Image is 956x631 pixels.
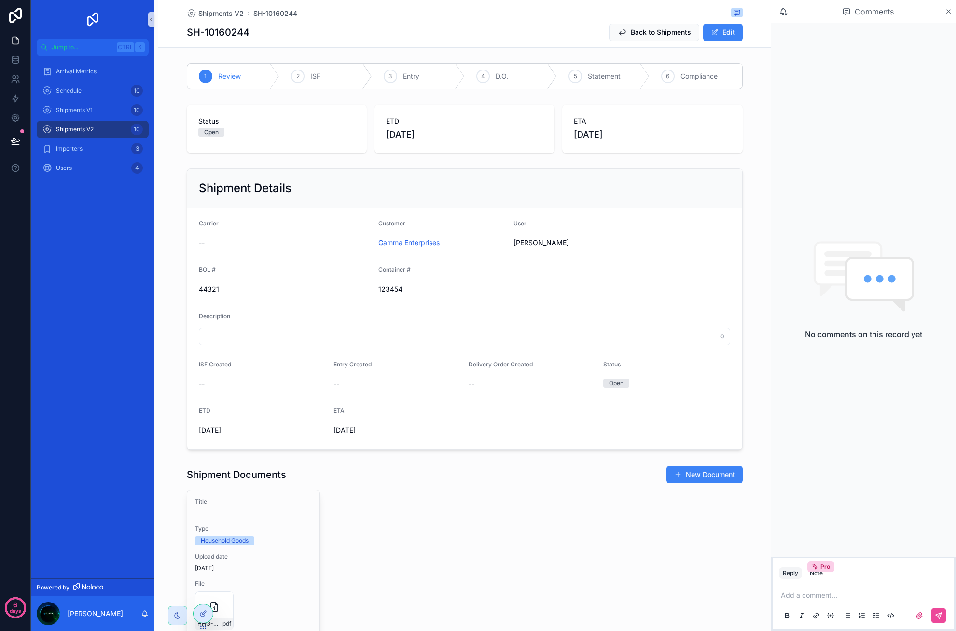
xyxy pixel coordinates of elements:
span: ISF [310,71,320,81]
span: Delivery Order Created [469,361,533,368]
span: Status [198,116,355,126]
a: Shipments V110 [37,101,149,119]
a: SH-10160244 [253,9,297,18]
span: Ctrl [117,42,134,52]
p: [PERSON_NAME] [68,609,123,618]
span: Title [195,498,312,505]
span: Shipments V2 [56,126,94,133]
span: Powered by [37,584,69,591]
button: Back to Shipments [609,24,699,41]
span: 6 [666,72,669,80]
span: Arrival Metrics [56,68,97,75]
div: Open [204,128,219,137]
div: Open [609,379,623,388]
a: Shipments V210 [37,121,149,138]
span: [DATE] [199,425,326,435]
a: Importers3 [37,140,149,157]
span: 1 [204,72,207,80]
span: [DATE] [386,128,543,141]
a: Users4 [37,159,149,177]
span: Container # [378,266,411,273]
h2: Shipment Details [199,181,291,196]
span: Type [195,525,312,533]
h2: No comments on this record yet [805,328,922,340]
span: Compliance [680,71,718,81]
span: Description [199,312,230,320]
div: Note [810,569,823,577]
p: 6 [13,600,17,610]
button: Edit [703,24,743,41]
div: 10 [131,104,143,116]
a: Schedule10 [37,82,149,99]
div: Household Goods [201,536,249,545]
span: ETA [574,116,731,126]
p: days [10,604,21,617]
button: NotePro [806,567,827,579]
span: [DATE] [333,425,461,435]
span: ETD [199,407,210,414]
button: New Document [666,466,743,483]
span: D.O. [496,71,508,81]
span: Importers [56,145,83,153]
span: Shipments V2 [198,9,244,18]
div: 10 [131,124,143,135]
span: 4 [481,72,485,80]
span: [DATE] [195,564,312,572]
span: -- [199,238,205,248]
span: Review [218,71,241,81]
button: Jump to...CtrlK [37,39,149,56]
a: Powered by [31,578,154,596]
div: 3 [131,143,143,154]
span: Statement [588,71,621,81]
span: 5 [574,72,577,80]
span: [PERSON_NAME] [513,238,569,248]
div: 10 [131,85,143,97]
span: Jump to... [52,43,113,51]
span: Pro [820,563,830,571]
span: User [513,220,526,227]
span: K [136,43,144,51]
div: 4 [131,162,143,174]
span: Entry Created [333,361,372,368]
span: 2 [296,72,300,80]
span: Users [56,164,72,172]
span: -- [199,379,205,389]
span: Shipments V1 [56,106,93,114]
a: Shipments V2 [187,9,244,18]
span: ETA [333,407,345,414]
span: Status [603,361,621,368]
h1: Shipment Documents [187,468,286,481]
a: Arrival Metrics [37,63,149,80]
span: -- [469,379,474,389]
span: ISF Created [199,361,231,368]
span: 123454 [378,284,551,294]
span: Customer [378,220,405,227]
span: ETD [386,116,543,126]
span: BOL # [199,266,216,273]
span: Comments [855,6,894,17]
div: scrollable content [31,56,154,578]
span: 44321 [199,284,371,294]
span: Entry [403,71,419,81]
h1: SH-10160244 [187,26,249,39]
a: Gamma Enterprises [378,238,440,248]
span: Schedule [56,87,82,95]
span: -- [333,379,339,389]
span: Upload date [195,553,312,561]
span: Back to Shipments [631,28,691,37]
span: [DATE] [574,128,731,141]
button: Reply [779,567,802,579]
span: Carrier [199,220,219,227]
img: App logo [85,12,100,27]
span: 3 [388,72,392,80]
span: File [195,580,312,588]
span: .pdf [221,620,231,628]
